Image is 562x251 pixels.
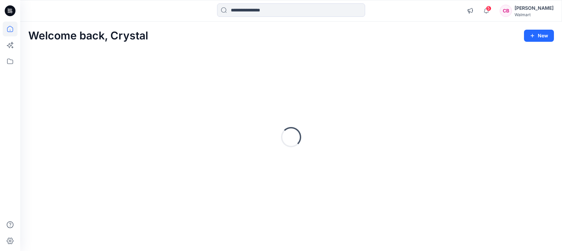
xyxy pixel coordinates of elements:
[515,4,554,12] div: [PERSON_NAME]
[500,5,512,17] div: CB
[515,12,554,17] div: Walmart
[486,6,491,11] span: 5
[524,30,554,42] button: New
[28,30,148,42] h2: Welcome back, Crystal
